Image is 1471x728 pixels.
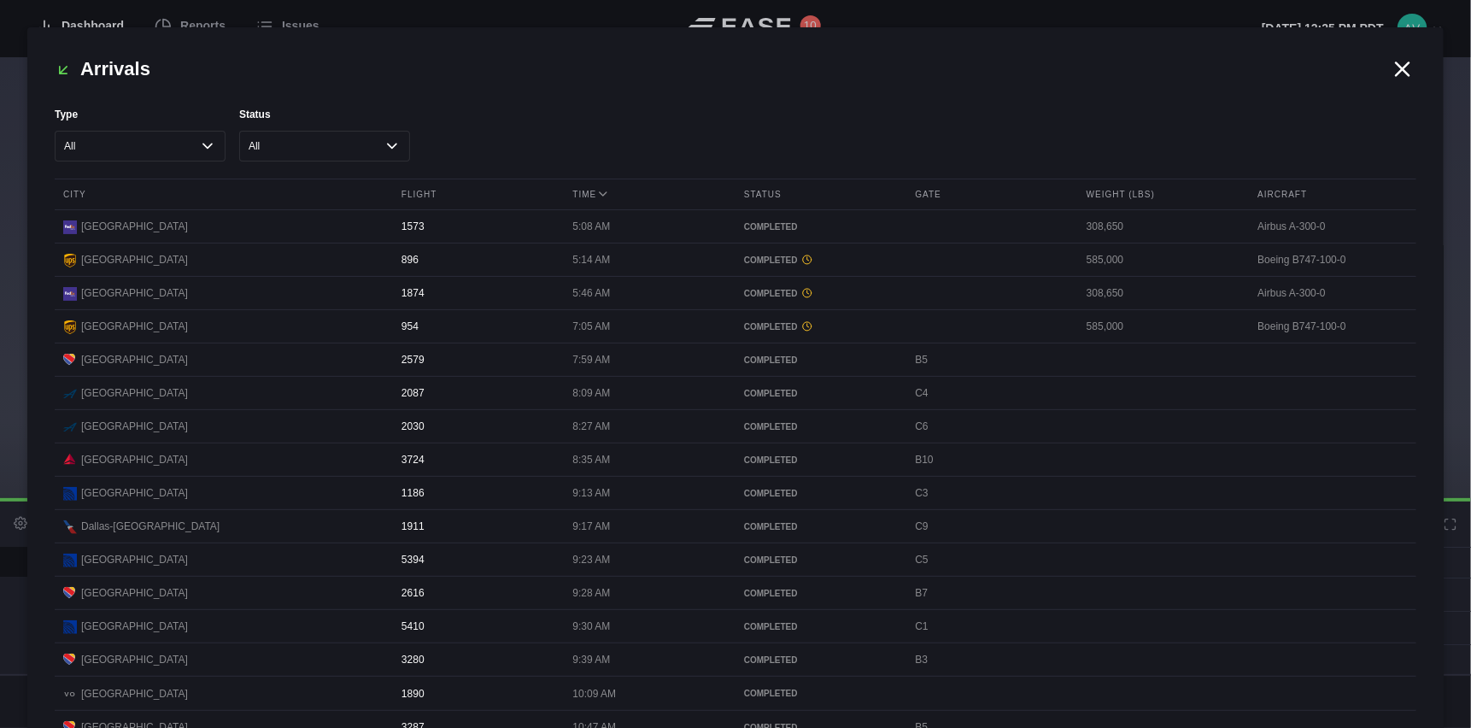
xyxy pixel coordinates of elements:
[81,585,188,601] span: [GEOGRAPHIC_DATA]
[744,420,894,433] div: COMPLETED
[239,107,410,122] label: Status
[1258,287,1326,299] span: Airbus A-300-0
[744,487,894,500] div: COMPLETED
[393,543,560,576] div: 5394
[393,610,560,643] div: 5410
[744,220,894,233] div: COMPLETED
[81,686,188,702] span: [GEOGRAPHIC_DATA]
[393,678,560,710] div: 1890
[573,620,611,632] span: 9:30 AM
[744,687,894,700] div: COMPLETED
[393,277,560,309] div: 1874
[1087,220,1123,232] span: 308,650
[393,244,560,276] div: 896
[1258,254,1346,266] span: Boeing B747-100-0
[916,487,929,499] span: C3
[81,652,188,667] span: [GEOGRAPHIC_DATA]
[744,520,894,533] div: COMPLETED
[1087,254,1123,266] span: 585,000
[393,310,560,343] div: 954
[573,688,617,700] span: 10:09 AM
[573,654,611,666] span: 9:39 AM
[744,654,894,666] div: COMPLETED
[573,220,611,232] span: 5:08 AM
[81,619,188,634] span: [GEOGRAPHIC_DATA]
[393,577,560,609] div: 2616
[573,487,611,499] span: 9:13 AM
[744,320,894,333] div: COMPLETED
[1087,320,1123,332] span: 585,000
[916,654,929,666] span: B3
[573,454,611,466] span: 8:35 AM
[81,485,188,501] span: [GEOGRAPHIC_DATA]
[55,107,226,122] label: Type
[393,377,560,409] div: 2087
[573,420,611,432] span: 8:27 AM
[393,179,560,209] div: Flight
[744,454,894,467] div: COMPLETED
[744,554,894,567] div: COMPLETED
[916,554,929,566] span: C5
[81,352,188,367] span: [GEOGRAPHIC_DATA]
[916,454,934,466] span: B10
[916,387,929,399] span: C4
[393,510,560,543] div: 1911
[907,179,1075,209] div: Gate
[916,354,929,366] span: B5
[1087,287,1123,299] span: 308,650
[916,520,929,532] span: C9
[744,254,894,267] div: COMPLETED
[81,552,188,567] span: [GEOGRAPHIC_DATA]
[393,443,560,476] div: 3724
[573,587,611,599] span: 9:28 AM
[735,179,903,209] div: Status
[1258,220,1326,232] span: Airbus A-300-0
[393,477,560,509] div: 1186
[393,343,560,376] div: 2579
[55,179,389,209] div: City
[393,643,560,676] div: 3280
[81,452,188,467] span: [GEOGRAPHIC_DATA]
[744,387,894,400] div: COMPLETED
[573,287,611,299] span: 5:46 AM
[565,179,732,209] div: Time
[744,587,894,600] div: COMPLETED
[81,319,188,334] span: [GEOGRAPHIC_DATA]
[1250,179,1417,209] div: Aircraft
[81,252,188,267] span: [GEOGRAPHIC_DATA]
[81,419,188,434] span: [GEOGRAPHIC_DATA]
[1078,179,1245,209] div: Weight (lbs)
[81,385,188,401] span: [GEOGRAPHIC_DATA]
[393,210,560,243] div: 1573
[81,519,220,534] span: Dallas-[GEOGRAPHIC_DATA]
[744,354,894,367] div: COMPLETED
[81,219,188,234] span: [GEOGRAPHIC_DATA]
[393,410,560,443] div: 2030
[55,55,1389,83] h2: Arrivals
[744,287,894,300] div: COMPLETED
[1258,320,1346,332] span: Boeing B747-100-0
[63,688,77,702] span: VO
[916,420,929,432] span: C6
[573,254,611,266] span: 5:14 AM
[916,587,929,599] span: B7
[573,520,611,532] span: 9:17 AM
[573,387,611,399] span: 8:09 AM
[573,354,611,366] span: 7:59 AM
[81,285,188,301] span: [GEOGRAPHIC_DATA]
[744,620,894,633] div: COMPLETED
[573,554,611,566] span: 9:23 AM
[573,320,611,332] span: 7:05 AM
[916,620,929,632] span: C1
